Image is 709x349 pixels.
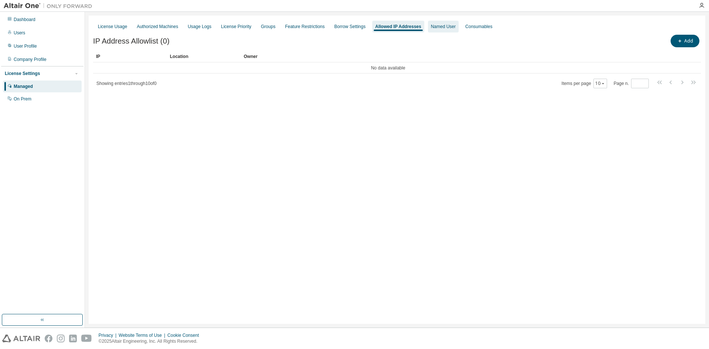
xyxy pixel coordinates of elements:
[188,24,211,30] div: Usage Logs
[96,51,164,62] div: IP
[14,96,31,102] div: On Prem
[14,30,25,36] div: Users
[221,24,251,30] div: License Priority
[45,335,52,342] img: facebook.svg
[81,335,92,342] img: youtube.svg
[93,62,683,73] td: No data available
[261,24,275,30] div: Groups
[119,332,167,338] div: Website Terms of Use
[98,24,127,30] div: License Usage
[244,51,680,62] div: Owner
[431,24,456,30] div: Named User
[595,81,605,86] button: 10
[99,332,119,338] div: Privacy
[2,335,40,342] img: altair_logo.svg
[614,79,649,88] span: Page n.
[562,79,607,88] span: Items per page
[375,24,421,30] div: Allowed IP Addresses
[14,43,37,49] div: User Profile
[5,71,40,76] div: License Settings
[4,2,96,10] img: Altair One
[334,24,366,30] div: Borrow Settings
[14,83,33,89] div: Managed
[285,24,325,30] div: Feature Restrictions
[14,57,47,62] div: Company Profile
[671,35,699,47] button: Add
[170,51,238,62] div: Location
[14,17,35,23] div: Dashboard
[137,24,178,30] div: Authorized Machines
[93,37,169,45] span: IP Address Allowlist (0)
[167,332,203,338] div: Cookie Consent
[99,338,203,345] p: © 2025 Altair Engineering, Inc. All Rights Reserved.
[69,335,77,342] img: linkedin.svg
[465,24,492,30] div: Consumables
[57,335,65,342] img: instagram.svg
[96,81,157,86] span: Showing entries 1 through 10 of 0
